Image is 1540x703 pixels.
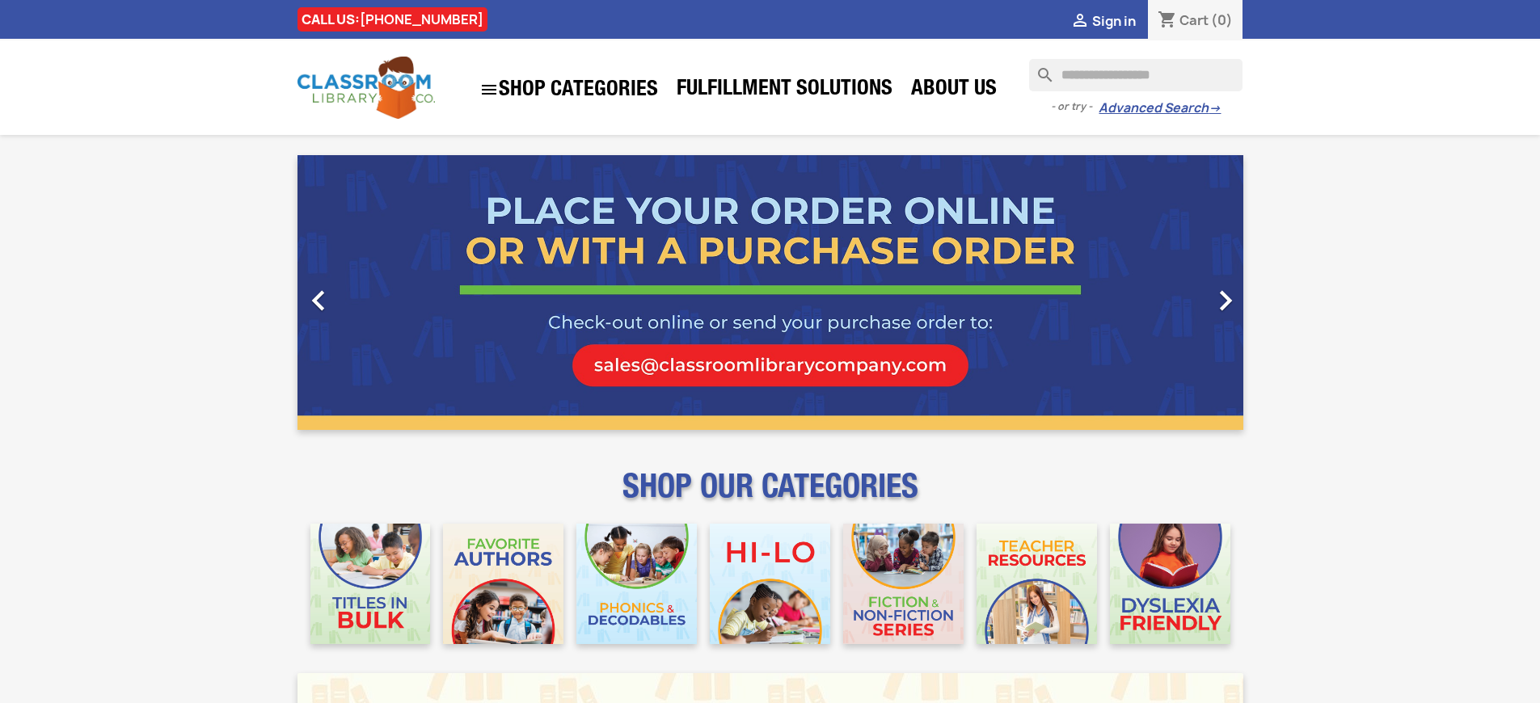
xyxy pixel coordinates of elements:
a: Previous [297,155,440,430]
img: Classroom Library Company [297,57,435,119]
img: CLC_Teacher_Resources_Mobile.jpg [977,524,1097,644]
a: [PHONE_NUMBER] [360,11,483,28]
a: Fulfillment Solutions [669,74,901,107]
i:  [479,80,499,99]
i:  [298,280,339,321]
span: Cart [1179,11,1209,29]
img: CLC_Bulk_Mobile.jpg [310,524,431,644]
div: CALL US: [297,7,487,32]
i:  [1070,12,1090,32]
img: CLC_Favorite_Authors_Mobile.jpg [443,524,563,644]
span: - or try - [1051,99,1099,115]
img: CLC_Dyslexia_Mobile.jpg [1110,524,1230,644]
span: (0) [1211,11,1233,29]
i: search [1029,59,1048,78]
a:  Sign in [1070,12,1136,30]
img: CLC_Fiction_Nonfiction_Mobile.jpg [843,524,964,644]
span: Sign in [1092,12,1136,30]
i: shopping_cart [1158,11,1177,31]
span: → [1209,100,1221,116]
a: About Us [903,74,1005,107]
a: SHOP CATEGORIES [471,72,666,107]
a: Advanced Search→ [1099,100,1221,116]
img: CLC_HiLo_Mobile.jpg [710,524,830,644]
p: SHOP OUR CATEGORIES [297,482,1243,511]
a: Next [1101,155,1243,430]
i:  [1205,280,1246,321]
input: Search [1029,59,1243,91]
img: CLC_Phonics_And_Decodables_Mobile.jpg [576,524,697,644]
ul: Carousel container [297,155,1243,430]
